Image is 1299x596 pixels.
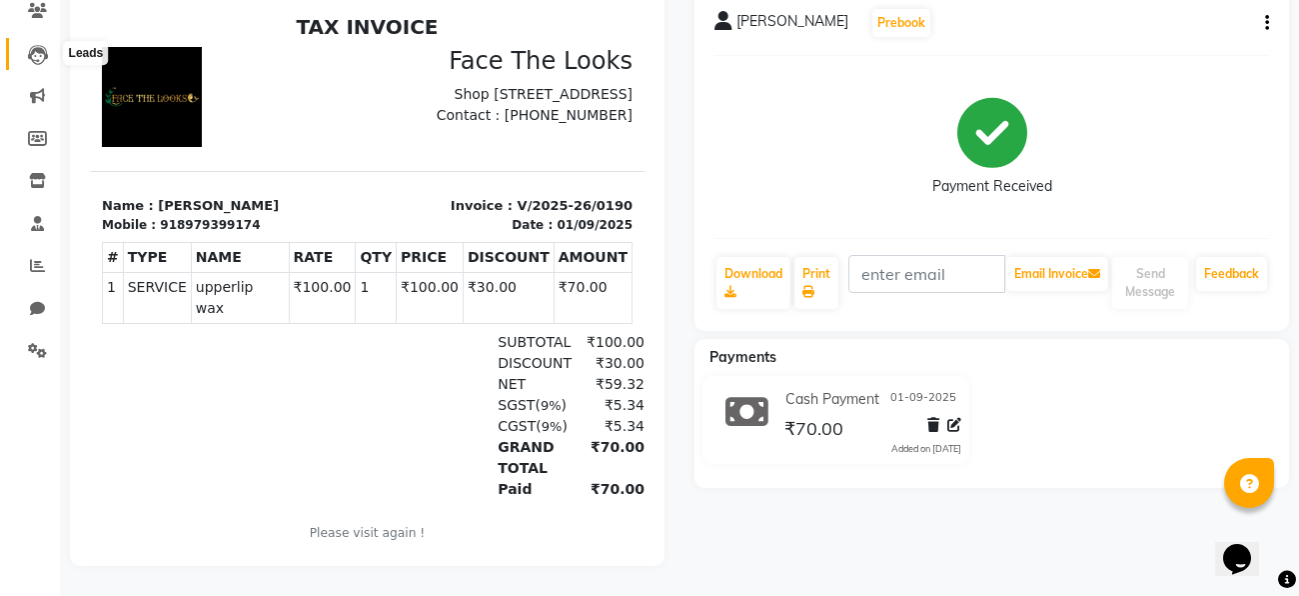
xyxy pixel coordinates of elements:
[794,257,838,309] a: Print
[452,412,473,427] span: 9%
[12,517,543,535] p: Please visit again !
[464,235,542,265] th: AMOUNT
[785,389,879,410] span: Cash Payment
[13,265,34,316] td: 1
[290,77,544,98] p: Shop [STREET_ADDRESS]
[373,265,464,316] td: ₹30.00
[33,265,101,316] td: SERVICE
[408,390,445,406] span: SGST
[396,472,475,493] div: Paid
[408,411,446,427] span: CGST
[64,42,109,66] div: Leads
[476,346,555,367] div: ₹30.00
[396,346,475,367] div: DISCOUNT
[1215,516,1279,576] iframe: chat widget
[101,235,199,265] th: NAME
[716,257,790,309] a: Download
[476,367,555,388] div: ₹59.32
[266,235,307,265] th: QTY
[13,235,34,265] th: #
[307,235,374,265] th: PRICE
[1196,257,1267,291] a: Feedback
[290,40,544,69] h3: Face The Looks
[709,348,776,366] span: Payments
[451,391,472,406] span: 9%
[872,9,930,37] button: Prebook
[932,176,1052,197] div: Payment Received
[396,367,475,388] div: NET
[396,325,475,346] div: SUBTOTAL
[422,209,463,227] div: Date :
[307,265,374,316] td: ₹100.00
[476,409,555,430] div: ₹5.34
[70,209,170,227] div: 918979399174
[1006,257,1108,291] button: Email Invoice
[476,472,555,493] div: ₹70.00
[476,325,555,346] div: ₹100.00
[199,265,266,316] td: ₹100.00
[1112,257,1188,309] button: Send Message
[476,388,555,409] div: ₹5.34
[890,389,956,410] span: 01-09-2025
[476,430,555,472] div: ₹70.00
[290,98,544,119] p: Contact : [PHONE_NUMBER]
[736,11,848,39] span: [PERSON_NAME]
[891,442,961,456] div: Added on [DATE]
[467,209,543,227] div: 01/09/2025
[199,235,266,265] th: RATE
[464,265,542,316] td: ₹70.00
[266,265,307,316] td: 1
[396,388,475,409] div: ( )
[290,189,544,209] p: Invoice : V/2025-26/0190
[12,209,66,227] div: Mobile :
[848,255,1005,293] input: enter email
[396,430,475,472] div: GRAND TOTAL
[12,8,543,32] h2: TAX INVOICE
[396,409,475,430] div: ( )
[373,235,464,265] th: DISCOUNT
[12,189,266,209] p: Name : [PERSON_NAME]
[33,235,101,265] th: TYPE
[106,270,195,312] span: upperlip wax
[784,417,843,445] span: ₹70.00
